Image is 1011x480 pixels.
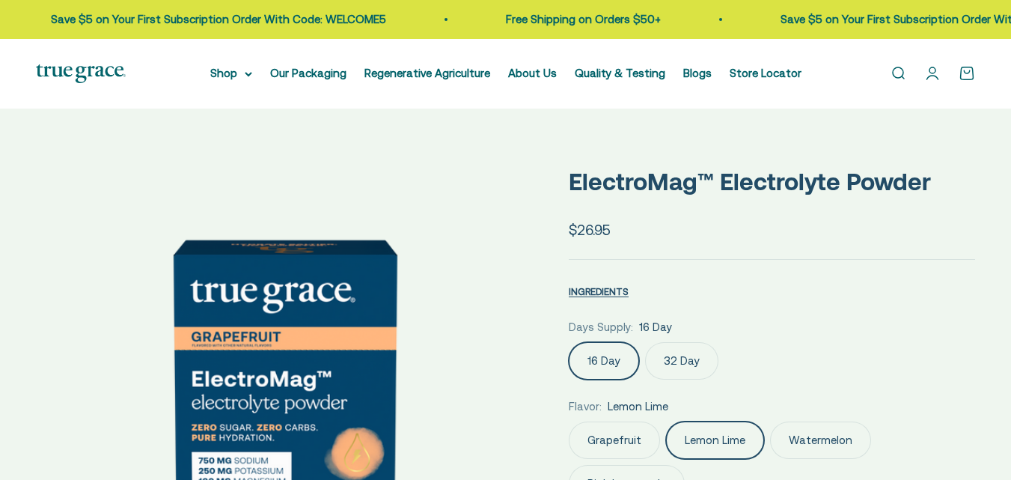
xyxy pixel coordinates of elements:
a: Free Shipping on Orders $50+ [504,13,659,25]
p: ElectroMag™ Electrolyte Powder [569,162,975,201]
a: About Us [508,67,557,79]
sale-price: $26.95 [569,219,611,241]
p: Save $5 on Your First Subscription Order With Code: WELCOME5 [49,10,385,28]
legend: Days Supply: [569,318,633,336]
a: Our Packaging [270,67,346,79]
legend: Flavor: [569,398,602,416]
span: Lemon Lime [608,398,668,416]
a: Blogs [683,67,712,79]
span: 16 Day [639,318,672,336]
a: Quality & Testing [575,67,665,79]
button: INGREDIENTS [569,282,629,300]
a: Regenerative Agriculture [364,67,490,79]
span: INGREDIENTS [569,286,629,297]
a: Store Locator [730,67,801,79]
summary: Shop [210,64,252,82]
